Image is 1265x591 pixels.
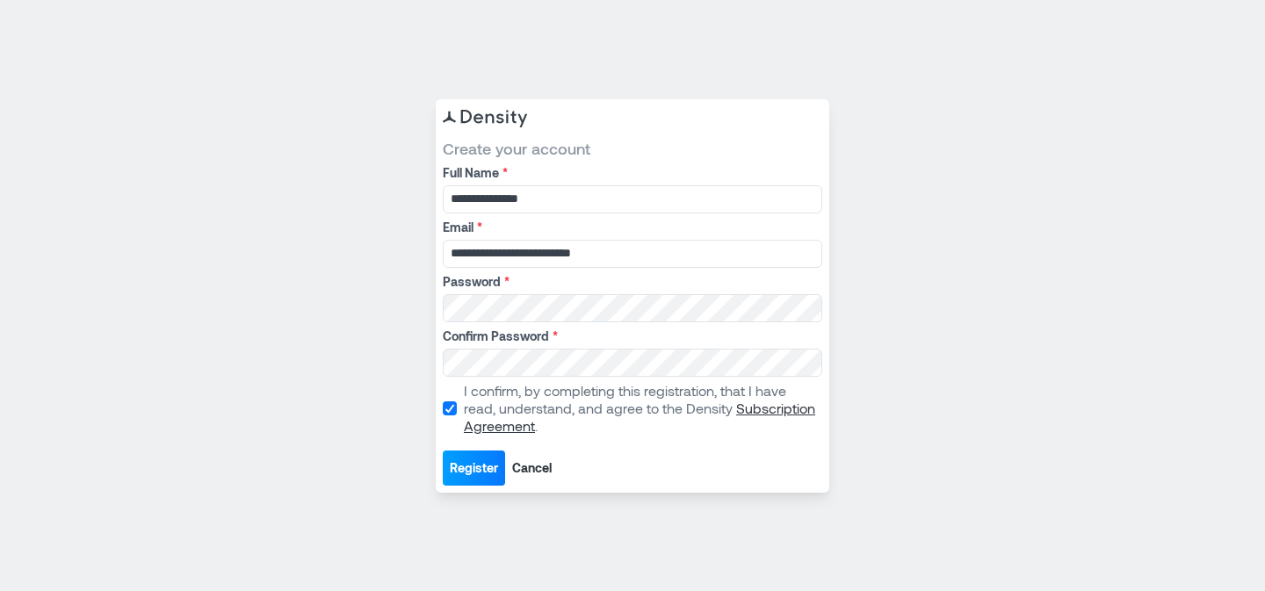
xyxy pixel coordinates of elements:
[464,382,819,435] p: I confirm, by completing this registration, that I have read, understand, and agree to the Density .
[443,138,822,159] span: Create your account
[443,328,819,345] label: Confirm Password
[505,450,559,486] button: Cancel
[443,450,505,486] button: Register
[443,164,819,182] label: Full Name
[443,219,819,236] label: Email
[512,459,552,477] span: Cancel
[443,273,819,291] label: Password
[450,459,498,477] span: Register
[464,400,815,434] a: Subscription Agreement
